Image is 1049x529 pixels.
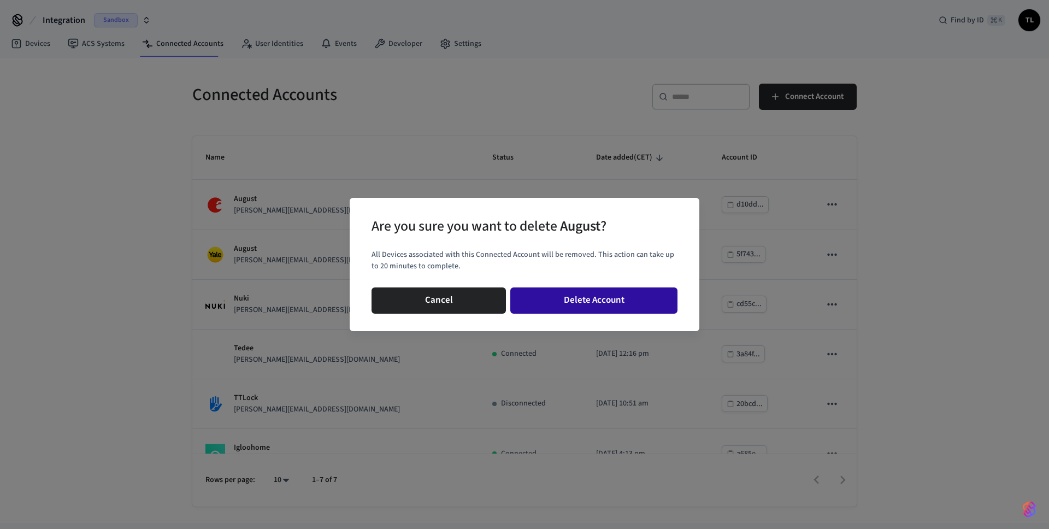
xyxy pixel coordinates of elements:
[560,216,600,236] span: August
[510,287,677,314] button: Delete Account
[1023,501,1036,518] img: SeamLogoGradient.69752ec5.svg
[372,249,677,272] p: All Devices associated with this Connected Account will be removed. This action can take up to 20...
[372,215,606,238] div: Are you sure you want to delete ?
[372,287,506,314] button: Cancel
